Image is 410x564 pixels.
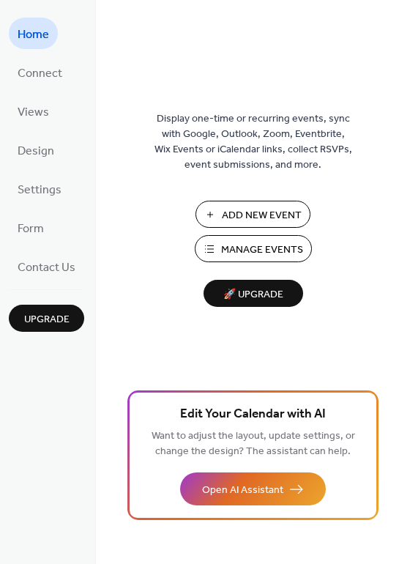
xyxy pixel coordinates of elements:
[9,134,63,166] a: Design
[154,111,352,173] span: Display one-time or recurring events, sync with Google, Outlook, Zoom, Eventbrite, Wix Events or ...
[18,179,61,201] span: Settings
[18,256,75,279] span: Contact Us
[202,483,283,498] span: Open AI Assistant
[18,140,54,163] span: Design
[9,305,84,332] button: Upgrade
[18,23,49,46] span: Home
[212,285,294,305] span: 🚀 Upgrade
[222,208,302,223] span: Add New Event
[180,404,326,425] span: Edit Your Calendar with AI
[180,472,326,505] button: Open AI Assistant
[221,242,303,258] span: Manage Events
[9,18,58,49] a: Home
[195,201,310,228] button: Add New Event
[9,173,70,204] a: Settings
[18,101,49,124] span: Views
[18,62,62,85] span: Connect
[195,235,312,262] button: Manage Events
[9,56,71,88] a: Connect
[18,218,44,240] span: Form
[9,212,53,243] a: Form
[9,251,84,282] a: Contact Us
[204,280,303,307] button: 🚀 Upgrade
[24,312,70,327] span: Upgrade
[9,95,58,127] a: Views
[152,426,355,461] span: Want to adjust the layout, update settings, or change the design? The assistant can help.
